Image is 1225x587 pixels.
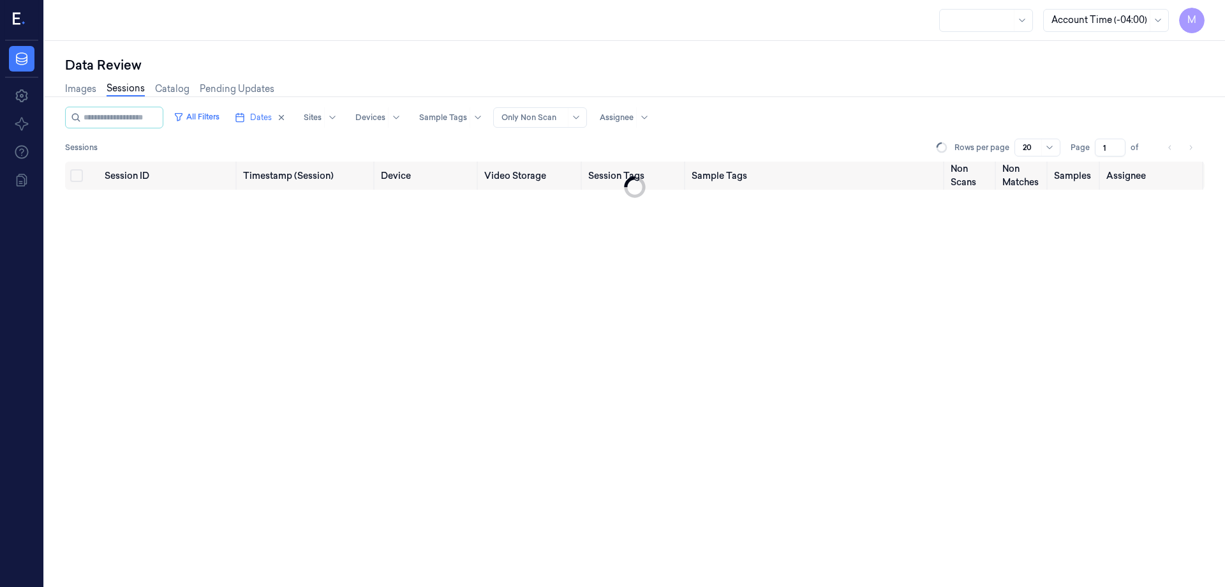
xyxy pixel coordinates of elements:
[479,162,583,190] th: Video Storage
[1049,162,1101,190] th: Samples
[1101,162,1205,190] th: Assignee
[1071,142,1090,153] span: Page
[65,56,1205,74] div: Data Review
[687,162,946,190] th: Sample Tags
[583,162,687,190] th: Session Tags
[100,162,237,190] th: Session ID
[155,82,189,96] a: Catalog
[65,82,96,96] a: Images
[1179,8,1205,33] button: M
[70,169,83,182] button: Select all
[997,162,1049,190] th: Non Matches
[238,162,376,190] th: Timestamp (Session)
[954,142,1009,153] p: Rows per page
[946,162,997,190] th: Non Scans
[230,107,291,128] button: Dates
[1131,142,1151,153] span: of
[168,107,225,127] button: All Filters
[200,82,274,96] a: Pending Updates
[376,162,479,190] th: Device
[250,112,272,123] span: Dates
[65,142,98,153] span: Sessions
[1161,139,1199,156] nav: pagination
[107,82,145,96] a: Sessions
